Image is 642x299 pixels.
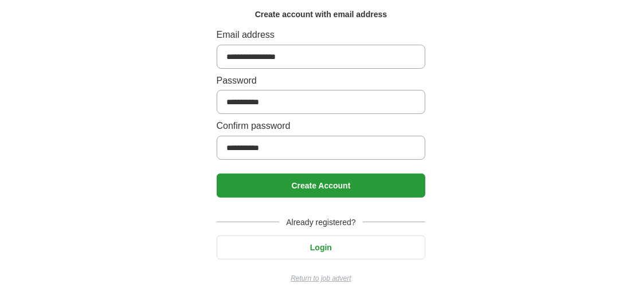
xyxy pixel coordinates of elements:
label: Password [217,73,426,88]
a: Login [217,243,426,252]
h1: Create account with email address [255,8,387,21]
label: Confirm password [217,119,426,133]
label: Email address [217,27,426,42]
button: Create Account [217,174,426,198]
button: Login [217,235,426,259]
a: Return to job advert [217,273,426,284]
span: Already registered? [279,216,362,229]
